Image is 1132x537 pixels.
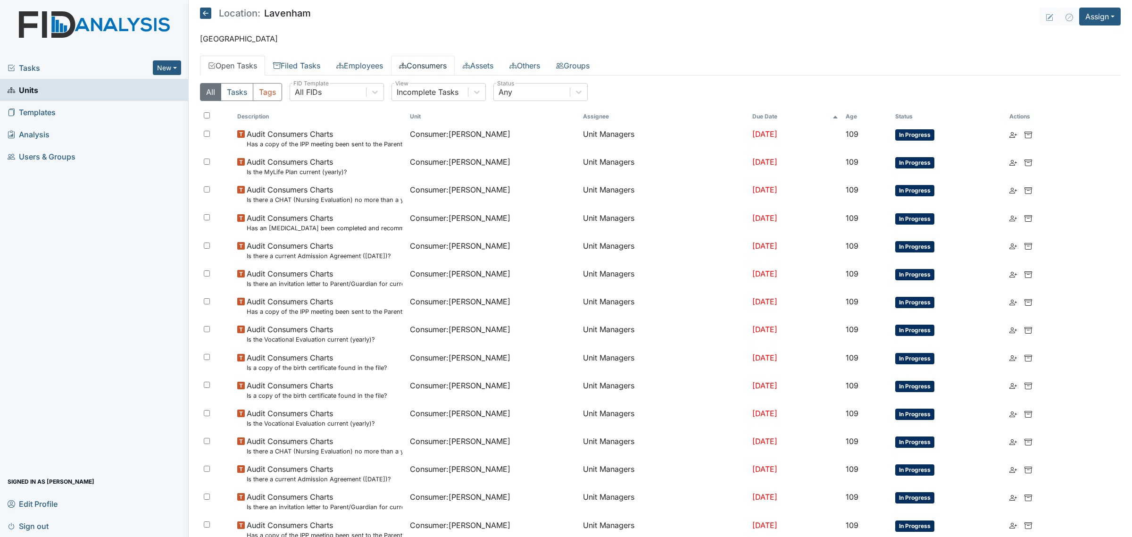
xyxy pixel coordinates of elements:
h5: Lavenham [200,8,311,19]
td: Unit Managers [579,487,749,515]
small: Is a copy of the birth certificate found in the file? [247,363,387,372]
input: Toggle All Rows Selected [204,112,210,118]
span: Templates [8,105,56,119]
span: [DATE] [752,492,777,502]
span: 109 [846,492,858,502]
th: Toggle SortBy [233,109,406,125]
span: In Progress [895,269,934,280]
span: [DATE] [752,381,777,390]
button: Tags [253,83,282,101]
th: Assignee [579,109,749,125]
span: Location: [219,8,260,18]
span: Consumer : [PERSON_NAME] [410,436,510,447]
a: Consumers [391,56,455,76]
td: Unit Managers [579,320,749,348]
span: In Progress [895,436,934,448]
a: Archive [1024,128,1032,140]
span: 109 [846,157,858,167]
a: Tasks [8,62,153,74]
span: Consumer : [PERSON_NAME] [410,520,510,531]
span: Consumer : [PERSON_NAME] [410,268,510,279]
small: Is the Vocational Evaluation current (yearly)? [247,335,375,344]
span: [DATE] [752,353,777,362]
span: Consumer : [PERSON_NAME] [410,184,510,195]
small: Has a copy of the IPP meeting been sent to the Parent/Guardian [DATE] of the meeting? [247,140,402,149]
a: Archive [1024,520,1032,531]
td: Unit Managers [579,376,749,404]
a: Archive [1024,156,1032,168]
span: 109 [846,353,858,362]
th: Toggle SortBy [842,109,891,125]
span: Sign out [8,519,49,533]
td: Unit Managers [579,125,749,152]
p: [GEOGRAPHIC_DATA] [200,33,1121,44]
th: Toggle SortBy [749,109,842,125]
span: Audit Consumers Charts Is a copy of the birth certificate found in the file? [247,352,387,372]
small: Is the MyLife Plan current (yearly)? [247,168,347,176]
div: All FIDs [295,86,322,98]
span: Consumer : [PERSON_NAME] [410,408,510,419]
a: Archive [1024,352,1032,363]
button: All [200,83,221,101]
span: 109 [846,241,858,251]
span: 109 [846,464,858,474]
a: Archive [1024,380,1032,391]
span: [DATE] [752,269,777,278]
span: Audit Consumers Charts Is the Vocational Evaluation current (yearly)? [247,408,375,428]
span: Consumer : [PERSON_NAME] [410,352,510,363]
span: Audit Consumers Charts Has a copy of the IPP meeting been sent to the Parent/Guardian within 30 d... [247,128,402,149]
span: Audit Consumers Charts Is there an invitation letter to Parent/Guardian for current years team me... [247,491,402,512]
td: Unit Managers [579,460,749,487]
a: Archive [1024,240,1032,252]
small: Is the Vocational Evaluation current (yearly)? [247,419,375,428]
span: In Progress [895,185,934,196]
span: Users & Groups [8,149,75,164]
span: Units [8,83,38,97]
th: Actions [1006,109,1053,125]
span: 109 [846,325,858,334]
span: Audit Consumers Charts Has an Audiological Evaluation been completed and recommendations followed? [247,212,402,233]
small: Is there a CHAT (Nursing Evaluation) no more than a year old? [247,195,402,204]
a: Others [501,56,548,76]
span: In Progress [895,353,934,364]
span: [DATE] [752,297,777,306]
span: In Progress [895,492,934,503]
a: Archive [1024,408,1032,419]
a: Archive [1024,463,1032,475]
span: [DATE] [752,157,777,167]
small: Is there an invitation letter to Parent/Guardian for current years team meetings in T-Logs (Therap)? [247,503,402,512]
td: Unit Managers [579,348,749,376]
span: In Progress [895,520,934,532]
span: In Progress [895,129,934,141]
span: Consumer : [PERSON_NAME] [410,491,510,503]
span: [DATE] [752,241,777,251]
div: Incomplete Tasks [397,86,458,98]
button: New [153,60,181,75]
td: Unit Managers [579,292,749,320]
span: Audit Consumers Charts Is a copy of the birth certificate found in the file? [247,380,387,400]
span: Consumer : [PERSON_NAME] [410,212,510,224]
a: Archive [1024,324,1032,335]
small: Is there an invitation letter to Parent/Guardian for current years team meetings in T-Logs (Therap)? [247,279,402,288]
a: Archive [1024,212,1032,224]
span: [DATE] [752,325,777,334]
a: Groups [548,56,598,76]
span: In Progress [895,213,934,225]
a: Assets [455,56,501,76]
span: Consumer : [PERSON_NAME] [410,156,510,168]
span: In Progress [895,297,934,308]
span: 109 [846,185,858,194]
span: In Progress [895,409,934,420]
small: Has an [MEDICAL_DATA] been completed and recommendations followed? [247,224,402,233]
span: Audit Consumers Charts Is there an invitation letter to Parent/Guardian for current years team me... [247,268,402,288]
span: Audit Consumers Charts Is the MyLife Plan current (yearly)? [247,156,347,176]
span: [DATE] [752,185,777,194]
a: Archive [1024,436,1032,447]
span: 109 [846,129,858,139]
span: Consumer : [PERSON_NAME] [410,240,510,252]
a: Employees [328,56,391,76]
small: Has a copy of the IPP meeting been sent to the Parent/Guardian [DATE] of the meeting? [247,307,402,316]
span: 109 [846,381,858,390]
span: Audit Consumers Charts Is there a CHAT (Nursing Evaluation) no more than a year old? [247,436,402,456]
